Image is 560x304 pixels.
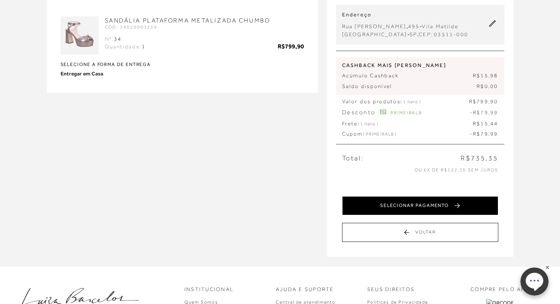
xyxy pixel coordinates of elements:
p: Seus Direitos [367,286,414,293]
span: R$0,00 [477,83,498,90]
p: Endereço [342,11,469,19]
span: SP [410,31,417,37]
span: 1 [142,43,146,50]
img: SANDÁLIA PLATAFORMA METALIZADA CHUMBO [61,16,99,54]
span: CÓD: 14050003234 [105,24,158,30]
span: 799 [477,98,488,104]
span: 15 [480,120,488,126]
span: R$ [469,98,477,104]
button: SELECIONAR PAGAMENTO [342,196,498,215]
span: Desconto [342,109,376,116]
span: ,44 [488,120,498,126]
span: -R$79,99 [470,130,498,138]
div: Nº: [105,35,146,43]
span: R$15,98 [473,72,498,80]
span: Total: [342,154,364,163]
span: ou 6x de R$122,56 sem juros [414,167,498,173]
span: R$799,90 [278,43,304,50]
button: Voltar [342,223,498,242]
span: Vila Matilde [422,23,458,29]
span: ( 1 itens ) [358,121,378,126]
span: CASHBACK MAIS [PERSON_NAME] [342,62,498,69]
strong: Entregar em Casa [61,70,103,78]
div: , - [342,22,469,30]
p: Saldo disponível [342,83,498,90]
span: ( PRIMEIRALB ) [363,131,397,137]
span: ,90 [488,98,498,104]
span: CEP: [419,31,433,37]
span: [GEOGRAPHIC_DATA] [342,31,407,37]
span: PRIMEIRALB [390,110,422,115]
div: - . [342,30,469,38]
span: Cupom [342,130,397,138]
p: Ajuda e Suporte [276,286,334,293]
span: R$ [473,120,480,126]
span: 34 [114,36,122,42]
strong: Selecione a forma de entrega [61,62,304,67]
div: Quantidade: [105,43,146,51]
span: Valor dos produtos [342,98,421,106]
a: SANDÁLIA PLATAFORMA METALIZADA CHUMBO [105,17,270,24]
span: -R$79,99 [470,109,498,115]
span: R$735,35 [461,154,498,163]
p: Acúmulo Cashback [342,72,498,80]
span: 03511-000 [434,31,468,37]
p: COMPRE PELO APP [470,286,529,293]
span: ( 1 itens ) [400,99,421,104]
span: 495 [408,23,420,29]
span: Rua [PERSON_NAME] [342,23,406,29]
p: Institucional [184,286,234,293]
span: Frete [342,120,378,128]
